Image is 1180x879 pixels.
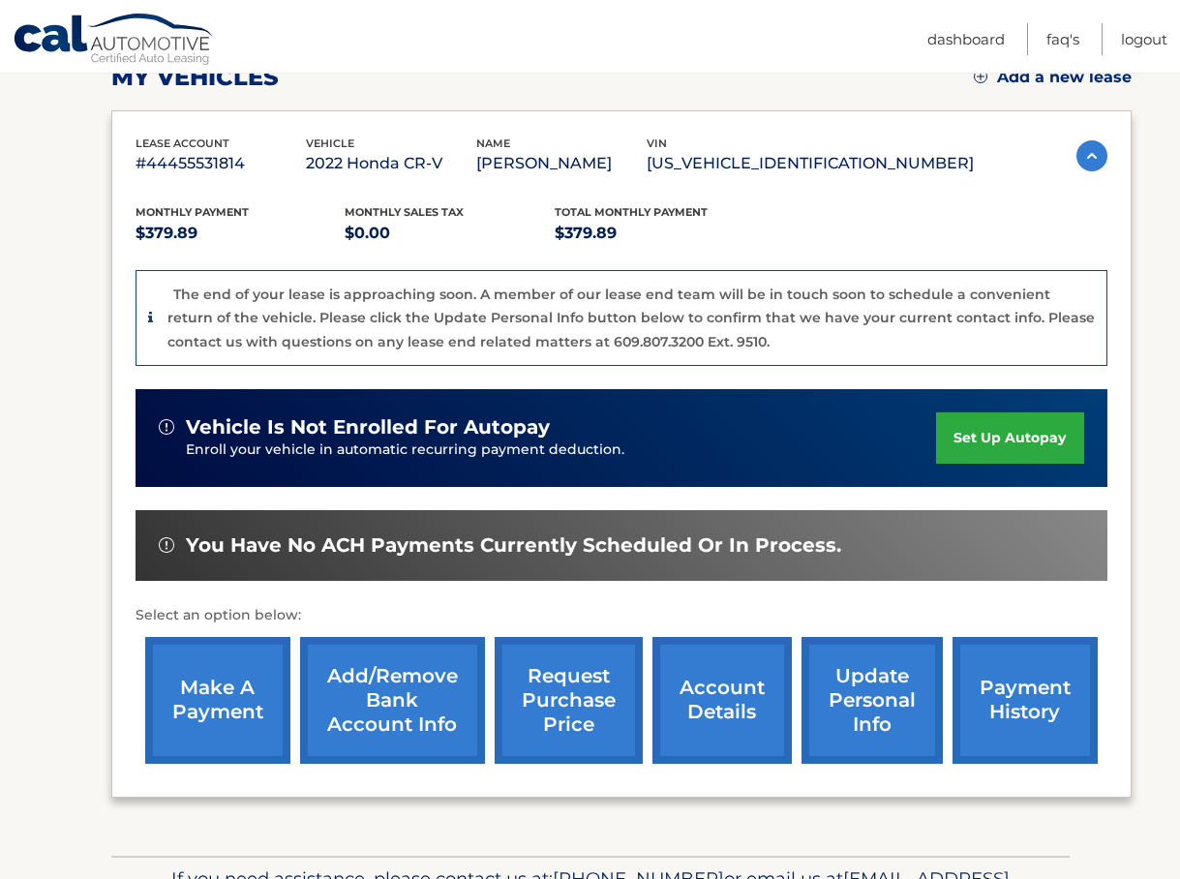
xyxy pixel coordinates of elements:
a: Logout [1121,23,1167,55]
span: You have no ACH payments currently scheduled or in process. [186,533,841,558]
p: $379.89 [136,220,346,247]
span: vin [647,136,667,150]
a: Dashboard [927,23,1005,55]
span: Monthly sales Tax [345,205,464,219]
a: request purchase price [495,637,643,764]
p: Enroll your vehicle in automatic recurring payment deduction. [186,439,937,461]
span: Monthly Payment [136,205,249,219]
a: make a payment [145,637,290,764]
p: #44455531814 [136,150,306,177]
a: account details [652,637,792,764]
a: Add a new lease [974,68,1132,87]
h2: my vehicles [111,63,279,92]
img: accordion-active.svg [1076,140,1107,171]
p: 2022 Honda CR-V [306,150,476,177]
span: vehicle is not enrolled for autopay [186,415,550,439]
p: [US_VEHICLE_IDENTIFICATION_NUMBER] [647,150,974,177]
p: The end of your lease is approaching soon. A member of our lease end team will be in touch soon t... [167,286,1095,350]
a: Cal Automotive [13,13,216,69]
span: name [476,136,510,150]
p: $0.00 [345,220,555,247]
p: $379.89 [555,220,765,247]
img: alert-white.svg [159,419,174,435]
a: set up autopay [936,412,1083,464]
a: FAQ's [1046,23,1079,55]
img: add.svg [974,70,987,83]
span: lease account [136,136,229,150]
a: payment history [953,637,1098,764]
span: vehicle [306,136,354,150]
img: alert-white.svg [159,537,174,553]
span: Total Monthly Payment [555,205,708,219]
p: Select an option below: [136,604,1107,627]
a: update personal info [802,637,943,764]
a: Add/Remove bank account info [300,637,485,764]
p: [PERSON_NAME] [476,150,647,177]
